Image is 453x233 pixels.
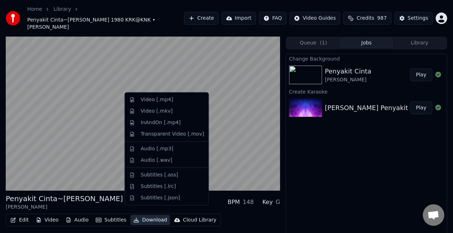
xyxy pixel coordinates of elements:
[141,183,176,190] div: Subtitles [.lrc]
[141,108,173,115] div: Video [.mkv]
[27,16,184,31] span: Penyakit Cinta~[PERSON_NAME] 1980 KRK@KNK • [PERSON_NAME]
[27,6,184,31] nav: breadcrumb
[343,12,391,25] button: Credits987
[410,101,433,114] button: Play
[377,15,387,22] span: 987
[141,194,180,201] div: Subtitles [.json]
[141,145,173,152] div: Audio [.mp3]
[325,103,453,113] div: [PERSON_NAME] Penyakit Cinta minus1
[93,215,129,225] button: Subtitles
[8,215,32,225] button: Edit
[141,130,204,138] div: Transparent Video [.mov]
[408,15,428,22] div: Settings
[325,76,372,84] div: [PERSON_NAME]
[263,198,273,206] div: Key
[289,12,340,25] button: Video Guides
[183,217,216,224] div: Cloud Library
[53,6,71,13] a: Library
[243,198,254,206] div: 148
[259,12,287,25] button: FAQ
[357,15,374,22] span: Credits
[287,38,340,48] button: Queue
[340,38,393,48] button: Jobs
[33,215,61,225] button: Video
[141,171,178,179] div: Subtitles [.ass]
[228,198,240,206] div: BPM
[393,38,446,48] button: Library
[222,12,256,25] button: Import
[286,87,447,96] div: Create Karaoke
[320,39,327,47] span: ( 1 )
[276,198,280,206] div: G
[141,96,173,103] div: Video [.mp4]
[286,54,447,63] div: Change Background
[6,194,182,204] div: Penyakit Cinta~[PERSON_NAME] 1980 KRK@KNK
[27,6,42,13] a: Home
[184,12,219,25] button: Create
[325,66,372,76] div: Penyakit Cinta
[131,215,170,225] button: Download
[410,68,433,81] button: Play
[423,204,444,226] div: Open chat
[141,119,181,126] div: InAndOn [.mp4]
[6,204,182,211] div: [PERSON_NAME]
[395,12,433,25] button: Settings
[63,215,91,225] button: Audio
[141,157,172,164] div: Audio [.wav]
[6,11,20,25] img: youka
